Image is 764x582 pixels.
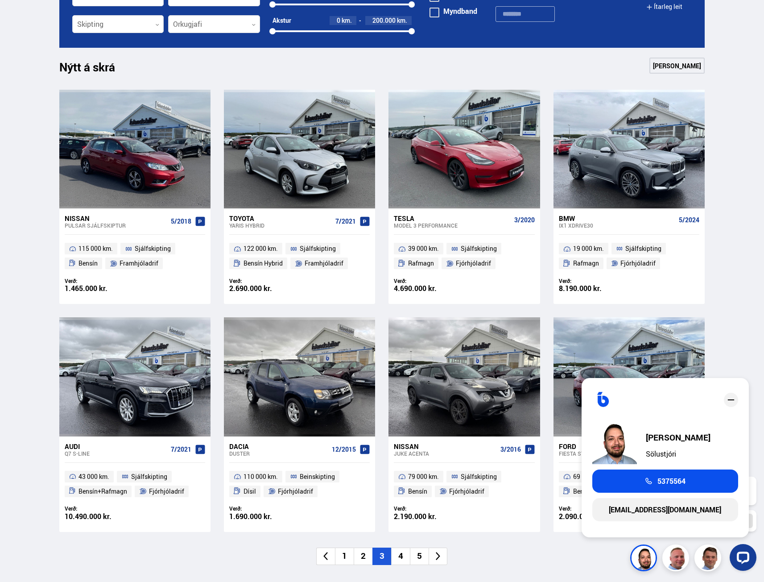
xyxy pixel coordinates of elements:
a: 5375564 [592,470,738,493]
span: 12/2015 [332,446,356,453]
span: 122 000 km. [244,243,278,254]
span: 3/2020 [514,216,535,224]
a: Nissan Pulsar SJÁLFSKIPTUR 5/2018 115 000 km. Sjálfskipting Bensín Framhjóladrif Verð: 1.465.000 kr. [59,208,211,304]
a: Toyota Yaris HYBRID 7/2021 122 000 km. Sjálfskipting Bensín Hybrid Framhjóladrif Verð: 2.690.000 kr. [224,208,375,304]
span: Bensín Hybrid [244,258,283,269]
li: 1 [335,548,354,565]
span: Fjórhjóladrif [149,486,184,497]
div: Pulsar SJÁLFSKIPTUR [65,222,167,229]
div: Verð: [65,505,135,512]
div: 2.190.000 kr. [394,513,464,520]
span: Bensín [573,486,592,497]
span: 39 000 km. [408,243,439,254]
span: Bensín [78,258,98,269]
div: 4.690.000 kr. [394,285,464,292]
div: Juke ACENTA [394,450,496,457]
span: Sjálfskipting [461,243,497,254]
span: Rafmagn [573,258,599,269]
div: Yaris HYBRID [229,222,332,229]
button: Opna LiveChat spjallviðmót [94,84,121,111]
img: nhp88E3Fdnt1Opn2.png [592,420,637,464]
span: 200.000 [372,16,396,25]
span: Fjórhjóladrif [449,486,484,497]
div: Verð: [559,278,629,284]
span: km. [342,17,352,24]
div: close [724,393,738,407]
div: Verð: [559,505,629,512]
span: 115 000 km. [78,243,113,254]
span: 5375564 [657,477,686,485]
div: Model 3 PERFORMANCE [394,222,510,229]
span: Fjórhjóladrif [278,486,313,497]
div: 2.090.000 kr. [559,513,629,520]
div: Q7 S-LINE [65,450,167,457]
span: 3/2016 [500,446,521,453]
li: 4 [391,548,410,565]
span: km. [397,17,407,24]
span: 0 [337,16,340,25]
li: 2 [354,548,372,565]
span: Sjálfskipting [131,471,167,482]
span: Framhjóladrif [120,258,158,269]
span: 7/2021 [335,218,356,225]
span: Velkomin/n aftur, láttu okkur vita ef þig vantar aðstoð. [15,22,104,38]
span: Sjálfskipting [461,471,497,482]
span: Sjálfskipting [625,243,661,254]
a: Nissan Juke ACENTA 3/2016 79 000 km. Sjálfskipting Bensín Fjórhjóladrif Verð: 2.190.000 kr. [388,436,540,532]
button: Send a message [103,54,117,68]
a: Ford Fiesta ST-LINE 2/2019 69 682 000 km. Beinskipting Bensín Framhjóladrif Verð: 2.090.000 kr. [553,436,705,532]
li: 5 [410,548,429,565]
div: Audi [65,442,167,450]
span: Dísil [244,486,256,497]
div: [PERSON_NAME] [646,433,710,442]
div: 2.690.000 kr. [229,285,300,292]
span: 43 000 km. [78,471,109,482]
span: Sjálfskipting [300,243,336,254]
div: Dacia [229,442,328,450]
span: Fjórhjóladrif [620,258,656,269]
div: Verð: [394,278,464,284]
span: 5/2018 [171,218,191,225]
span: Bensín+Rafmagn [78,486,127,497]
div: Duster [229,450,328,457]
div: Sölustjóri [646,450,710,458]
a: Tesla Model 3 PERFORMANCE 3/2020 39 000 km. Sjálfskipting Rafmagn Fjórhjóladrif Verð: 4.690.000 kr. [388,208,540,304]
span: 69 682 000 km. [573,471,616,482]
label: Myndband [429,8,477,15]
span: Rafmagn [408,258,434,269]
span: Bensín [408,486,427,497]
span: Beinskipting [300,471,335,482]
span: Framhjóladrif [305,258,343,269]
div: ix1 XDRIVE30 [559,222,675,229]
div: 8.190.000 kr. [559,285,629,292]
h1: Nýtt á skrá [59,60,131,79]
div: BMW [559,214,675,222]
span: 7/2021 [171,446,191,453]
div: Fiesta ST-LINE [559,450,661,457]
a: [EMAIL_ADDRESS][DOMAIN_NAME] [592,498,738,521]
div: Verð: [229,505,300,512]
div: Akstur [273,17,291,24]
span: 5/2024 [679,216,699,224]
div: Verð: [229,278,300,284]
span: 79 000 km. [408,471,439,482]
div: Tesla [394,214,510,222]
a: Dacia Duster 12/2015 110 000 km. Beinskipting Dísil Fjórhjóladrif Verð: 1.690.000 kr. [224,436,375,532]
span: 19 000 km. [573,243,604,254]
div: 1.465.000 kr. [65,285,135,292]
span: Fjórhjóladrif [456,258,491,269]
div: Nissan [65,214,167,222]
div: 10.490.000 kr. [65,513,135,520]
a: Audi Q7 S-LINE 7/2021 43 000 km. Sjálfskipting Bensín+Rafmagn Fjórhjóladrif Verð: 10.490.000 kr. [59,436,211,532]
span: Sjálfskipting [135,243,171,254]
a: BMW ix1 XDRIVE30 5/2024 19 000 km. Sjálfskipting Rafmagn Fjórhjóladrif Verð: 8.190.000 kr. [553,208,705,304]
div: Nissan [394,442,496,450]
div: Ford [559,442,661,450]
span: 110 000 km. [244,471,278,482]
img: nhp88E3Fdnt1Opn2.png [632,546,658,573]
div: 1.690.000 kr. [229,513,300,520]
div: Verð: [394,505,464,512]
div: Verð: [65,278,135,284]
li: 3 [372,548,391,565]
div: Toyota [229,214,332,222]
